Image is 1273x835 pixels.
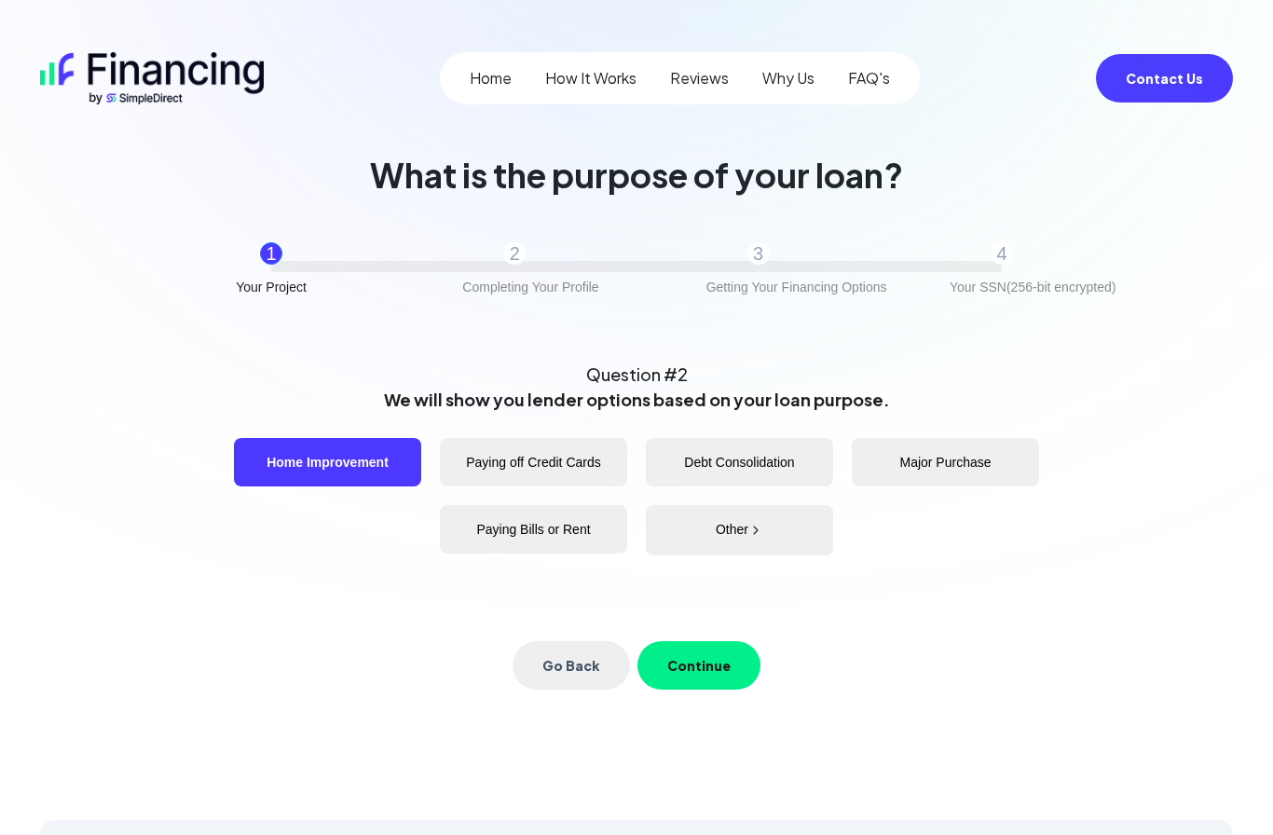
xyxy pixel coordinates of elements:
[266,240,276,267] span: 1
[1096,54,1233,103] button: Contact Us
[510,240,520,267] span: 2
[670,67,729,89] a: Reviews
[370,157,903,194] h1: What is the purpose of your loan?
[646,438,833,486] button: Debt Consolidation
[586,362,688,387] p: Question #2
[440,505,627,554] button: Paying Bills or Rent
[848,67,890,89] a: FAQ's
[384,387,890,412] p: We will show you lender options based on your loan purpose.
[440,438,627,486] button: Paying off Credit Cards
[513,641,630,690] button: Go Back
[646,505,833,555] button: Other
[545,67,636,89] a: How It Works
[753,240,763,267] span: 3
[637,641,760,690] button: Continue
[234,438,421,486] button: Home Improvement
[950,276,1116,298] div: Your SSN(256-bit encrypted)
[996,240,1006,267] span: 4
[852,438,1039,486] button: Major Purchase
[762,67,814,89] a: Why Us
[706,276,887,298] div: Getting Your Financing Options
[236,276,307,298] div: Your Project
[40,52,264,104] img: logo
[470,67,512,89] a: Home
[462,276,598,298] div: Completing Your Profile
